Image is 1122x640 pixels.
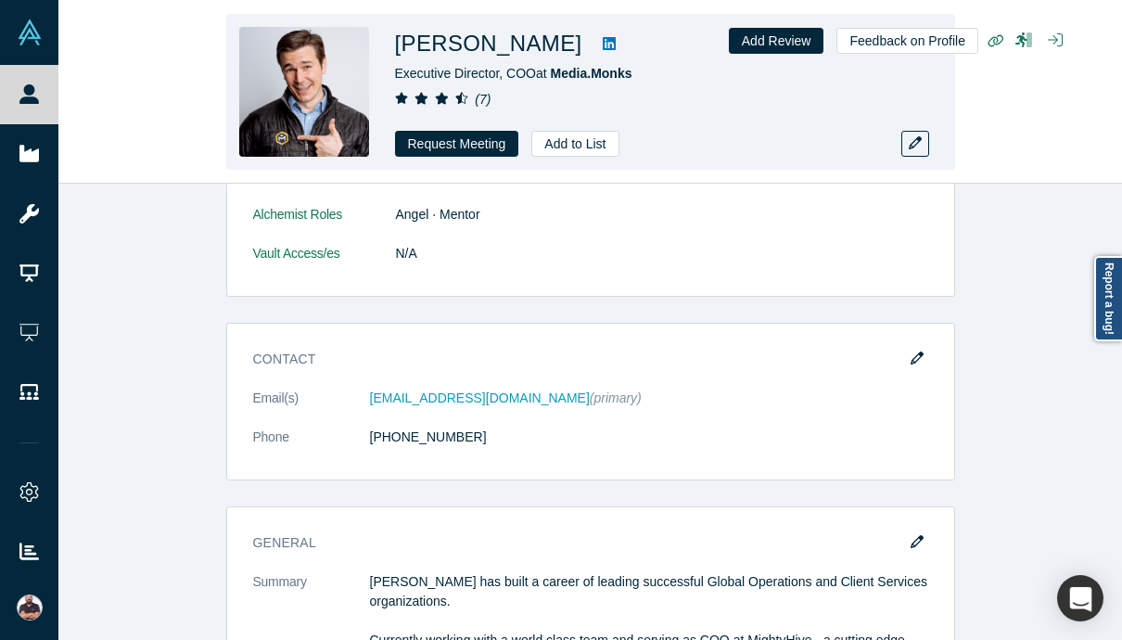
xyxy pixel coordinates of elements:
img: Alchemist Vault Logo [17,19,43,45]
a: Report a bug! [1094,256,1122,341]
dd: N/A [396,244,928,263]
h1: [PERSON_NAME] [395,27,582,60]
dt: Vault Access/es [253,244,396,283]
dd: Angel · Mentor [396,205,928,224]
h3: Contact [253,350,902,369]
a: Media.Monks [551,66,632,81]
dt: Phone [253,428,370,467]
span: [PERSON_NAME] has built a career of leading successful Global Operations and Client Services orga... [370,574,928,608]
button: Feedback on Profile [836,28,978,54]
button: Add Review [729,28,824,54]
span: Executive Director, COO at [395,66,632,81]
a: [EMAIL_ADDRESS][DOMAIN_NAME] [370,390,590,405]
a: [PHONE_NUMBER] [370,429,487,444]
button: Request Meeting [395,131,519,157]
img: Christopher Martin's Profile Image [239,27,369,157]
i: ( 7 ) [475,92,491,107]
dt: Messages Quota [253,166,396,205]
img: Muhannad Taslaq's Account [17,595,43,621]
dt: Email(s) [253,389,370,428]
h3: General [253,533,902,553]
dt: Alchemist Roles [253,205,396,244]
button: Add to List [531,131,618,157]
span: (primary) [590,390,642,405]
